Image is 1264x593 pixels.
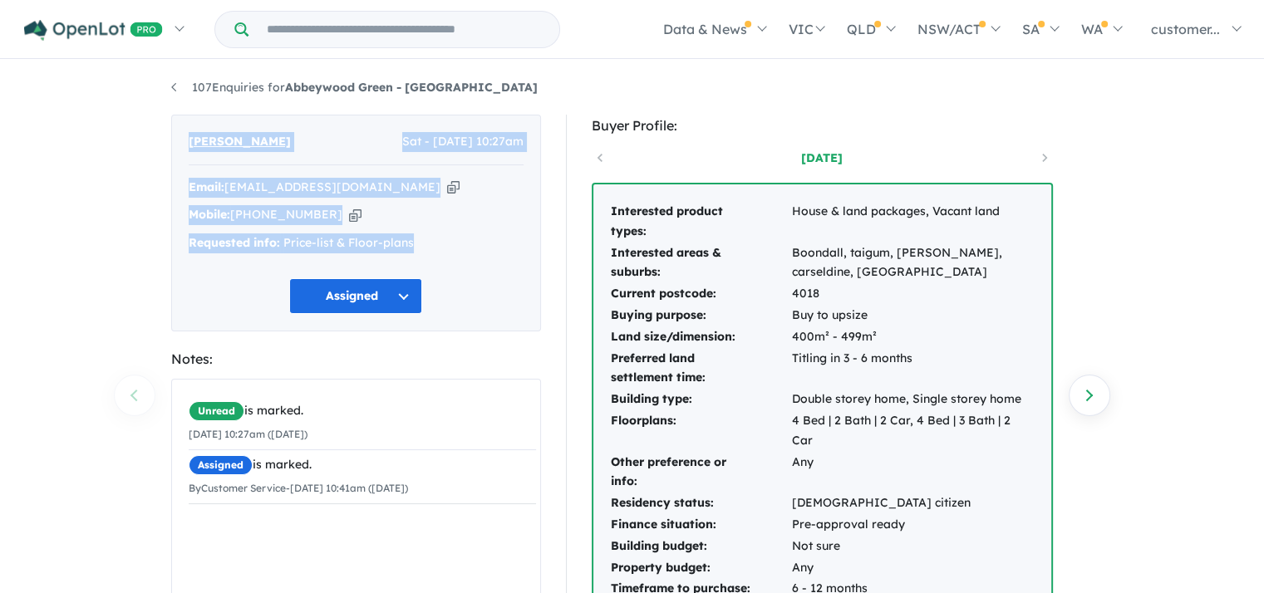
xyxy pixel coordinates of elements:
[791,452,1035,493] td: Any
[791,243,1035,284] td: Boondall, taigum, [PERSON_NAME], carseldine, [GEOGRAPHIC_DATA]
[791,305,1035,326] td: Buy to upsize
[289,278,422,314] button: Assigned
[189,455,253,475] span: Assigned
[751,149,893,166] a: [DATE]
[189,401,244,421] span: Unread
[791,536,1035,557] td: Not sure
[610,536,791,557] td: Building budget:
[791,348,1035,390] td: Titling in 3 - 6 months
[252,12,556,47] input: Try estate name, suburb, builder or developer
[189,482,408,494] small: By Customer Service - [DATE] 10:41am ([DATE])
[791,514,1035,536] td: Pre-approval ready
[189,179,224,194] strong: Email:
[791,326,1035,348] td: 400m² - 499m²
[610,326,791,348] td: Land size/dimension:
[610,514,791,536] td: Finance situation:
[402,132,524,152] span: Sat - [DATE] 10:27am
[791,557,1035,579] td: Any
[24,20,163,41] img: Openlot PRO Logo White
[610,243,791,284] td: Interested areas & suburbs:
[171,80,538,95] a: 107Enquiries forAbbeywood Green - [GEOGRAPHIC_DATA]
[230,207,342,222] a: [PHONE_NUMBER]
[610,283,791,305] td: Current postcode:
[189,132,291,152] span: [PERSON_NAME]
[447,179,460,196] button: Copy
[1151,21,1220,37] span: customer...
[610,389,791,410] td: Building type:
[610,348,791,390] td: Preferred land settlement time:
[189,455,536,475] div: is marked.
[610,452,791,493] td: Other preference or info:
[791,389,1035,410] td: Double storey home, Single storey home
[610,201,791,243] td: Interested product types:
[224,179,440,194] a: [EMAIL_ADDRESS][DOMAIN_NAME]
[189,207,230,222] strong: Mobile:
[171,348,541,370] div: Notes:
[791,493,1035,514] td: [DEMOGRAPHIC_DATA] citizen
[171,78,1094,98] nav: breadcrumb
[189,428,307,440] small: [DATE] 10:27am ([DATE])
[791,283,1035,305] td: 4018
[610,305,791,326] td: Buying purpose:
[349,206,361,223] button: Copy
[189,235,280,250] strong: Requested info:
[592,115,1053,137] div: Buyer Profile:
[285,80,538,95] strong: Abbeywood Green - [GEOGRAPHIC_DATA]
[189,233,524,253] div: Price-list & Floor-plans
[791,201,1035,243] td: House & land packages, Vacant land
[791,410,1035,452] td: 4 Bed | 2 Bath | 2 Car, 4 Bed | 3 Bath | 2 Car
[610,493,791,514] td: Residency status:
[189,401,536,421] div: is marked.
[610,557,791,579] td: Property budget:
[610,410,791,452] td: Floorplans:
